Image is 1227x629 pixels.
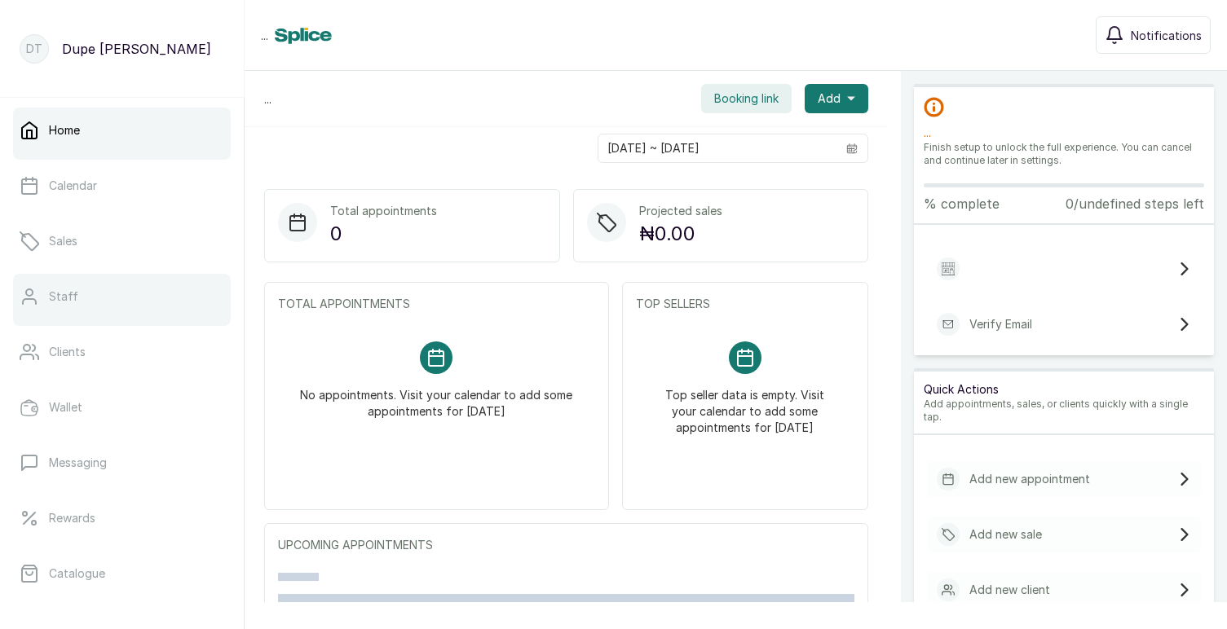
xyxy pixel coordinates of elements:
p: Top seller data is empty. Visit your calendar to add some appointments for [DATE] [655,374,835,436]
button: Add [805,84,868,113]
p: Finish setup to unlock the full experience. You can cancel and continue later in settings. [924,141,1204,167]
a: Rewards [13,495,231,541]
a: Sales [13,218,231,264]
p: Add new sale [969,526,1042,543]
a: Messaging [13,440,231,486]
p: Projected sales [639,203,722,219]
p: Messaging [49,455,107,471]
a: Calendar [13,163,231,209]
p: Add new appointment [969,471,1090,487]
p: Add appointments, sales, or clients quickly with a single tap. [924,398,1204,424]
a: Wallet [13,385,231,430]
p: Sales [49,233,77,249]
p: Home [49,122,80,139]
p: Quick Actions [924,381,1204,398]
p: Catalogue [49,565,105,582]
p: TOP SELLERS [636,296,854,312]
div: ... [245,71,888,127]
p: DT [26,41,42,57]
p: 0/undefined steps left [1066,194,1204,213]
span: Notifications [1131,27,1202,44]
p: Wallet [49,399,82,416]
p: Staff [49,288,78,305]
p: No appointments. Visit your calendar to add some appointments for [DATE] [298,374,576,420]
a: Home [13,108,231,153]
p: % complete [924,194,1000,213]
a: Clients [13,329,231,375]
p: TOTAL APPOINTMENTS [278,296,595,312]
p: UPCOMING APPOINTMENTS [278,537,854,553]
p: Clients [49,344,86,360]
a: Catalogue [13,551,231,596]
a: Staff [13,274,231,319]
p: Calendar [49,178,97,194]
span: Add [818,90,841,107]
p: ₦0.00 [639,219,722,249]
div: ... [924,124,1204,167]
span: Booking link [714,90,779,107]
p: Add new client [969,582,1050,598]
svg: calendar [846,143,858,154]
p: Dupe [PERSON_NAME] [62,39,211,59]
button: Notifications [1096,16,1211,54]
input: Select date [598,134,836,162]
p: Verify Email [969,316,1032,332]
p: 0 [330,219,437,249]
div: ... [261,27,397,44]
p: Rewards [49,510,95,526]
p: Total appointments [330,203,437,219]
button: Booking link [701,84,792,113]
